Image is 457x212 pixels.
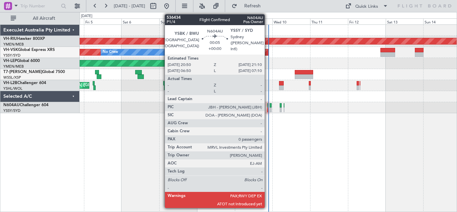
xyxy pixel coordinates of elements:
[121,18,159,24] div: Sat 6
[7,13,73,24] button: All Aircraft
[229,1,269,11] button: Refresh
[3,64,24,69] a: YMEN/MEB
[3,59,40,63] a: VH-LEPGlobal 6000
[84,18,122,24] div: Fri 5
[20,1,59,11] input: Trip Number
[3,81,17,85] span: VH-L2B
[3,48,18,52] span: VH-VSK
[3,81,46,85] a: VH-L2BChallenger 604
[348,18,386,24] div: Fri 12
[272,18,310,24] div: Wed 10
[17,16,71,21] span: All Aircraft
[197,18,235,24] div: Mon 8
[3,108,20,113] a: YSSY/SYD
[239,4,267,8] span: Refresh
[3,37,17,41] span: VH-RIU
[3,103,20,107] span: N604AU
[3,59,17,63] span: VH-LEP
[3,70,65,74] a: T7-[PERSON_NAME]Global 7500
[3,75,21,80] a: WSSL/XSP
[81,13,92,19] div: [DATE]
[103,47,118,57] div: No Crew
[159,18,197,24] div: Sun 7
[355,3,378,10] div: Quick Links
[235,18,273,24] div: Tue 9
[3,37,45,41] a: VH-RIUHawker 800XP
[342,1,391,11] button: Quick Links
[3,48,55,52] a: VH-VSKGlobal Express XRS
[3,70,42,74] span: T7-[PERSON_NAME]
[310,18,348,24] div: Thu 11
[3,103,49,107] a: N604AUChallenger 604
[3,42,24,47] a: YMEN/MEB
[3,53,20,58] a: YSSY/SYD
[114,3,145,9] span: [DATE] - [DATE]
[386,18,424,24] div: Sat 13
[3,86,22,91] a: YSHL/WOL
